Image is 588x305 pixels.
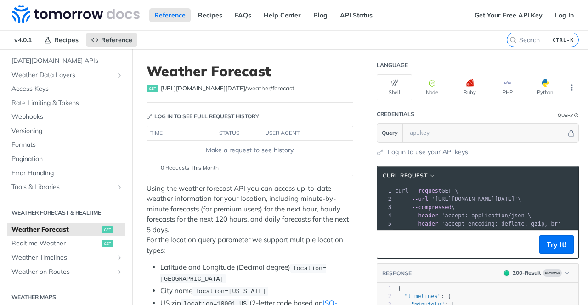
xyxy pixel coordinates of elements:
[102,226,113,233] span: get
[147,183,353,256] p: Using the weather forecast API you can access up-to-date weather information for your location, i...
[513,269,541,277] div: 200 - Result
[469,8,548,22] a: Get Your Free API Key
[395,196,521,202] span: \
[377,195,393,203] div: 2
[7,223,125,237] a: Weather Forecastget
[54,36,79,44] span: Recipes
[405,124,566,142] input: apikey
[7,166,125,180] a: Error Handling
[7,96,125,110] a: Rate Limiting & Tokens
[151,145,349,155] div: Make a request to see history.
[9,33,37,47] span: v4.0.1
[398,285,401,292] span: {
[7,265,125,279] a: Weather on RoutesShow subpages for Weather on Routes
[558,112,573,119] div: Query
[11,155,123,164] span: Pagination
[116,72,123,79] button: Show subpages for Weather Data Layers
[195,288,266,295] span: location=[US_STATE]
[566,128,576,138] button: Hide
[160,265,326,282] span: location=[GEOGRAPHIC_DATA]
[509,36,517,44] svg: Search
[395,188,458,194] span: GET \
[262,126,334,141] th: user agent
[147,114,152,119] svg: Key
[12,5,140,23] img: Tomorrow.io Weather API Docs
[377,203,393,211] div: 3
[160,262,353,284] li: Latitude and Longitude (Decimal degree)
[11,140,123,150] span: Formats
[11,253,113,262] span: Weather Timelines
[11,56,123,66] span: [DATE][DOMAIN_NAME] APIs
[398,293,451,299] span: : {
[193,8,227,22] a: Recipes
[574,113,579,118] i: Information
[11,99,123,108] span: Rate Limiting & Tokens
[414,74,450,100] button: Node
[216,126,262,141] th: status
[550,8,579,22] a: Log In
[527,74,563,100] button: Python
[11,84,123,94] span: Access Keys
[379,171,439,180] button: cURL Request
[160,286,353,296] li: City name
[539,235,574,254] button: Try It!
[377,285,391,293] div: 1
[7,138,125,152] a: Formats
[431,196,518,202] span: '[URL][DOMAIN_NAME][DATE]'
[7,152,125,166] a: Pagination
[382,129,398,137] span: Query
[377,187,393,195] div: 1
[412,188,441,194] span: --request
[388,147,468,157] a: Log in to use your API keys
[404,293,441,299] span: "timelines"
[11,239,99,248] span: Realtime Weather
[7,293,125,301] h2: Weather Maps
[412,221,438,227] span: --header
[161,164,219,172] span: 0 Requests This Month
[86,33,137,47] a: Reference
[116,254,123,261] button: Show subpages for Weather Timelines
[230,8,256,22] a: FAQs
[116,183,123,191] button: Show subpages for Tools & Libraries
[11,225,99,234] span: Weather Forecast
[7,251,125,265] a: Weather TimelinesShow subpages for Weather Timelines
[102,240,113,247] span: get
[395,204,455,211] span: \
[395,212,531,219] span: \
[504,270,509,276] span: 200
[11,112,123,122] span: Webhooks
[499,268,574,277] button: 200200-ResultExample
[101,36,132,44] span: Reference
[377,124,403,142] button: Query
[11,127,123,136] span: Versioning
[377,110,414,118] div: Credentials
[7,68,125,82] a: Weather Data LayersShow subpages for Weather Data Layers
[11,71,113,80] span: Weather Data Layers
[7,54,125,68] a: [DATE][DOMAIN_NAME] APIs
[383,172,427,180] span: cURL Request
[7,124,125,138] a: Versioning
[412,196,428,202] span: --url
[568,83,576,92] svg: More ellipsis
[412,212,438,219] span: --header
[377,61,408,69] div: Language
[377,74,412,100] button: Shell
[147,63,353,79] h1: Weather Forecast
[550,35,576,44] kbd: CTRL-K
[11,169,123,178] span: Error Handling
[147,126,216,141] th: time
[116,268,123,276] button: Show subpages for Weather on Routes
[11,267,113,277] span: Weather on Routes
[565,81,579,94] button: More Languages
[377,220,393,228] div: 5
[308,8,333,22] a: Blog
[7,209,125,217] h2: Weather Forecast & realtime
[412,204,452,211] span: --compressed
[335,8,378,22] a: API Status
[441,212,528,219] span: 'accept: application/json'
[441,221,561,227] span: 'accept-encoding: deflate, gzip, br'
[7,82,125,96] a: Access Keys
[149,8,191,22] a: Reference
[147,85,158,92] span: get
[377,293,391,300] div: 2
